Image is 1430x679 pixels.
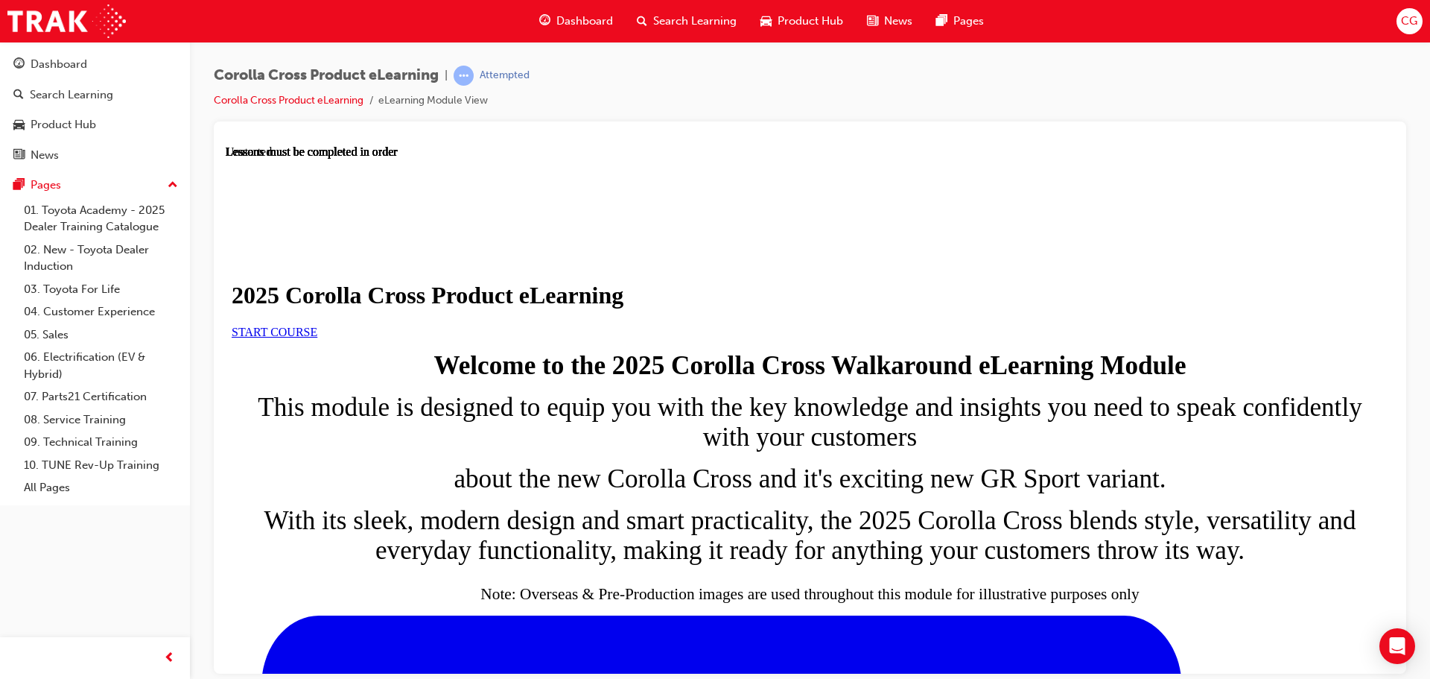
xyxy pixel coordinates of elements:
[6,81,184,109] a: Search Learning
[867,12,878,31] span: news-icon
[6,51,184,78] a: Dashboard
[18,408,184,432] a: 08. Service Training
[255,440,913,458] sub: Note: Overseas & Pre-Production images are used throughout this module for illustrative purposes ...
[445,67,448,84] span: |
[32,247,1137,306] span: This module is designed to equip you with the key knowledge and insights you need to speak confid...
[924,6,996,37] a: pages-iconPages
[1379,628,1415,664] div: Open Intercom Messenger
[164,649,175,668] span: prev-icon
[527,6,625,37] a: guage-iconDashboard
[6,48,184,171] button: DashboardSearch LearningProduct HubNews
[31,177,61,194] div: Pages
[884,13,912,30] span: News
[168,176,178,195] span: up-icon
[18,199,184,239] a: 01. Toyota Academy - 2025 Dealer Training Catalogue
[18,323,184,347] a: 05. Sales
[480,69,530,83] div: Attempted
[214,67,439,84] span: Corolla Cross Product eLearning
[953,13,984,30] span: Pages
[18,431,184,454] a: 09. Technical Training
[1401,13,1417,30] span: CG
[18,476,184,499] a: All Pages
[38,361,1130,420] span: With its sleek, modern design and smart practicality, the 2025 Corolla Cross blends style, versat...
[6,180,92,193] a: START COURSE
[653,13,737,30] span: Search Learning
[18,300,184,323] a: 04. Customer Experience
[539,12,550,31] span: guage-icon
[625,6,749,37] a: search-iconSearch Learning
[855,6,924,37] a: news-iconNews
[31,147,59,164] div: News
[13,89,24,102] span: search-icon
[13,179,25,192] span: pages-icon
[778,13,843,30] span: Product Hub
[228,319,940,348] span: about the new Corolla Cross and it's exciting new GR Sport variant.
[13,58,25,72] span: guage-icon
[556,13,613,30] span: Dashboard
[13,119,25,132] span: car-icon
[31,56,87,73] div: Dashboard
[31,116,96,133] div: Product Hub
[936,12,947,31] span: pages-icon
[18,385,184,408] a: 07. Parts21 Certification
[18,278,184,301] a: 03. Toyota For Life
[6,171,184,199] button: Pages
[6,136,1163,164] h1: 2025 Corolla Cross Product eLearning
[749,6,855,37] a: car-iconProduct Hub
[454,66,474,86] span: learningRecordVerb_ATTEMPT-icon
[7,4,126,38] img: Trak
[30,86,113,104] div: Search Learning
[13,149,25,162] span: news-icon
[1396,8,1423,34] button: CG
[378,92,488,110] li: eLearning Module View
[637,12,647,31] span: search-icon
[18,454,184,477] a: 10. TUNE Rev-Up Training
[214,94,363,107] a: Corolla Cross Product eLearning
[760,12,772,31] span: car-icon
[208,206,960,235] strong: Welcome to the 2025 Corolla Cross Walkaround eLearning Module
[18,346,184,385] a: 06. Electrification (EV & Hybrid)
[18,239,184,278] a: 02. New - Toyota Dealer Induction
[6,142,184,169] a: News
[6,111,184,139] a: Product Hub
